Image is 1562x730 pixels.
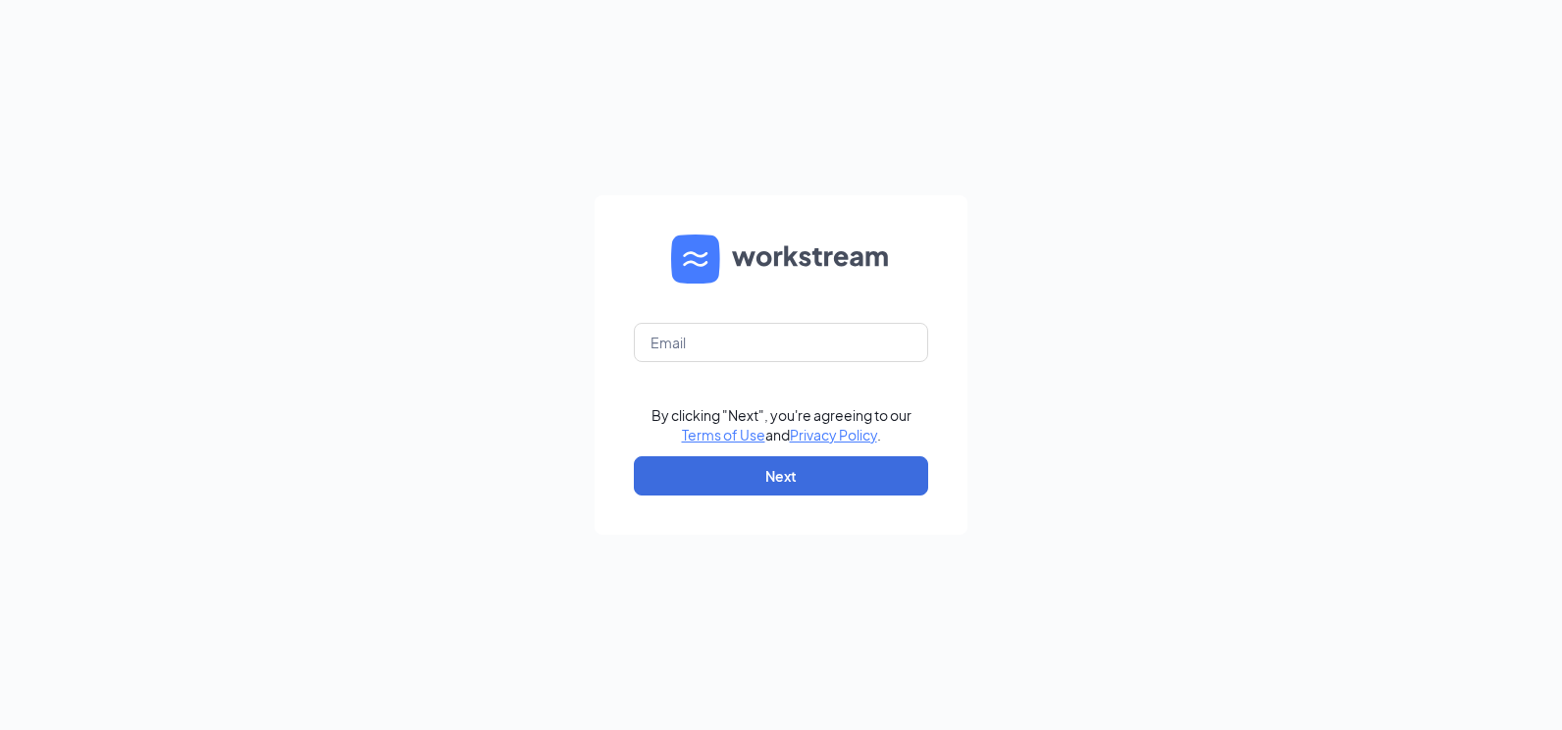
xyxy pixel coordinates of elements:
a: Privacy Policy [790,426,877,443]
input: Email [634,323,928,362]
a: Terms of Use [682,426,765,443]
div: By clicking "Next", you're agreeing to our and . [651,405,911,444]
button: Next [634,456,928,495]
img: WS logo and Workstream text [671,235,891,284]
